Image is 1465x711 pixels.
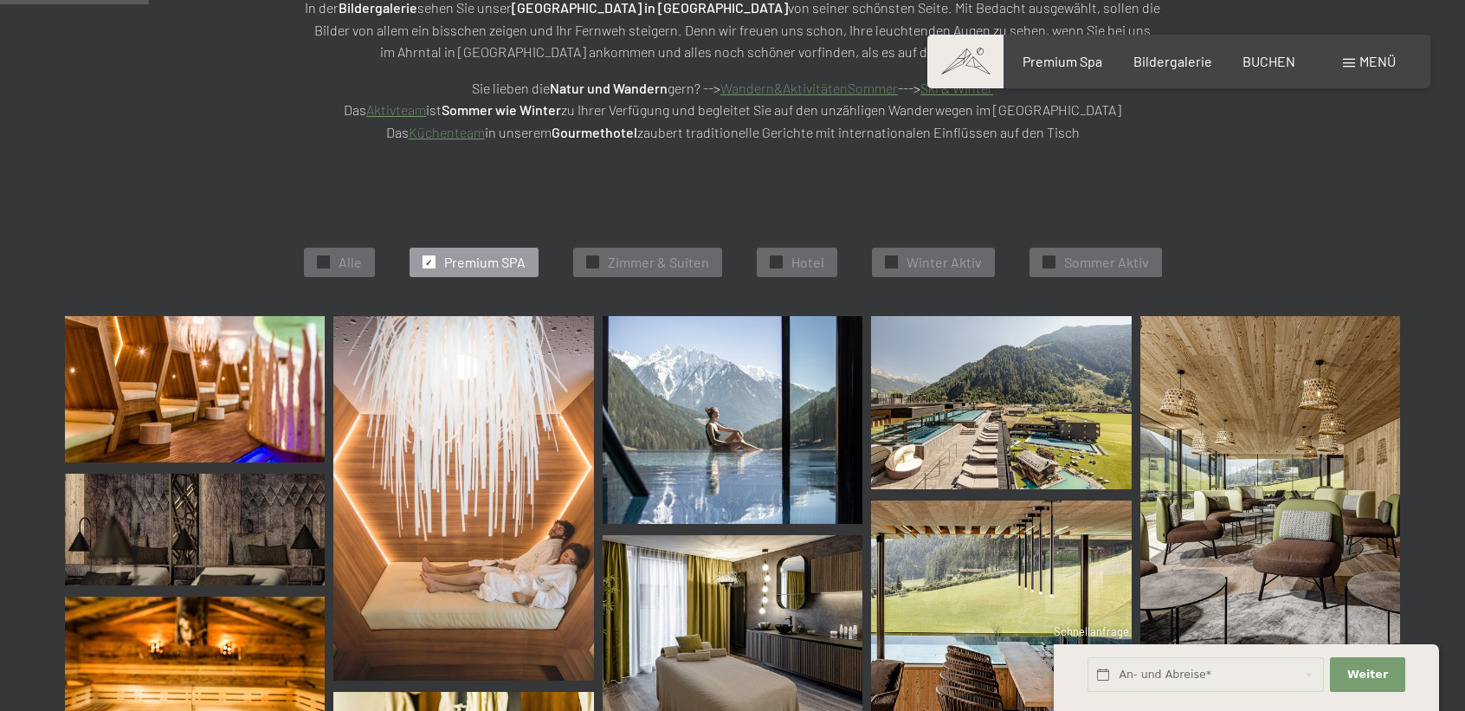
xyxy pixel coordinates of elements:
img: Wellnesshotels - Lounge - Sitzplatz - Ahrntal [1140,316,1400,663]
strong: Sommer wie Winter [442,101,561,118]
a: BUCHEN [1242,53,1295,69]
a: Ski & Winter [920,80,993,96]
strong: Natur und Wandern [550,80,668,96]
span: Zimmer & Suiten [608,253,709,272]
p: Sie lieben die gern? --> ---> Das ist zu Ihrer Verfügung und begleitet Sie auf den unzähligen Wan... [300,77,1165,144]
span: ✓ [319,256,326,268]
a: Küchenteam [409,124,485,140]
span: Alle [339,253,362,272]
strong: Gourmethotel [552,124,637,140]
img: Bildergalerie [65,316,325,462]
span: ✓ [772,256,779,268]
span: ✓ [425,256,432,268]
span: Winter Aktiv [907,253,982,272]
img: Ruheräume - Chill Lounge - Wellnesshotel - Ahrntal - Schwarzenstein [65,474,325,585]
a: Bildergalerie [1133,53,1212,69]
span: Hotel [791,253,824,272]
img: Bildergalerie [333,316,593,681]
a: Premium Spa [1023,53,1102,69]
a: Wellnesshotels - Urlaub - Sky Pool - Infinity Pool - Genießen [871,316,1131,489]
span: ✓ [887,256,894,268]
img: Bildergalerie [603,316,862,524]
span: Schnellanfrage [1054,624,1129,638]
span: ✓ [1045,256,1052,268]
button: Weiter [1330,657,1404,693]
span: Weiter [1347,667,1388,682]
img: Infinity Pools - Saunen - Sky Bar [871,316,1131,489]
a: Wandern&AktivitätenSommer [720,80,898,96]
span: ✓ [589,256,596,268]
span: Sommer Aktiv [1064,253,1149,272]
a: Aktivteam [366,101,426,118]
span: Menü [1359,53,1396,69]
span: Premium SPA [444,253,526,272]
